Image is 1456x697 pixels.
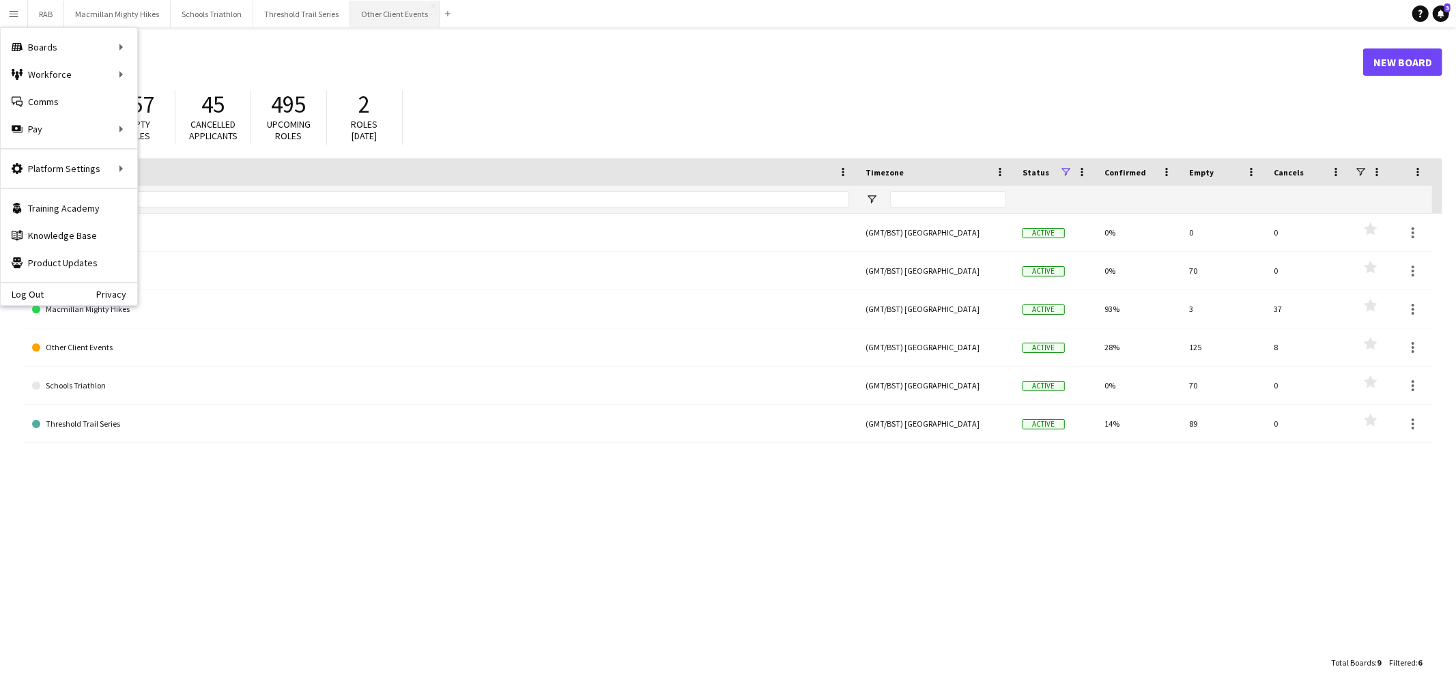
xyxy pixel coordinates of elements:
button: Other Client Events [350,1,440,27]
span: 495 [272,89,306,119]
div: Workforce [1,61,137,88]
button: Open Filter Menu [866,193,878,205]
a: Training Academy [1,195,137,222]
div: 0 [1266,405,1350,442]
div: 8 [1266,328,1350,366]
div: 37 [1266,290,1350,328]
div: 0% [1096,214,1181,251]
button: RAB [28,1,64,27]
a: Product Updates [1,249,137,276]
div: Platform Settings [1,155,137,182]
span: Confirmed [1104,167,1146,177]
div: Boards [1,33,137,61]
div: 3 [1181,290,1266,328]
button: Macmillan Mighty Hikes [64,1,171,27]
span: Timezone [866,167,904,177]
span: Status [1023,167,1049,177]
a: Macmillan Mighty Hikes [32,290,849,328]
span: 3 [1444,3,1451,12]
a: Knowledge Base [1,222,137,249]
span: Total Boards [1331,657,1375,668]
div: (GMT/BST) [GEOGRAPHIC_DATA] [857,214,1014,251]
input: Board name Filter Input [57,191,849,208]
a: 3 [1433,5,1449,22]
div: : [1331,649,1381,676]
button: Threshold Trail Series [253,1,350,27]
div: Pay [1,115,137,143]
h1: Boards [24,52,1363,72]
a: Log Out [1,289,44,300]
div: 14% [1096,405,1181,442]
a: Comms [1,88,137,115]
div: 0 [1266,367,1350,404]
span: 6 [1418,657,1422,668]
a: Schools Triathlon [32,367,849,405]
a: Other Client Events [32,328,849,367]
a: New Board [1363,48,1442,76]
span: Active [1023,343,1065,353]
span: 45 [201,89,225,119]
div: 0 [1181,214,1266,251]
div: (GMT/BST) [GEOGRAPHIC_DATA] [857,252,1014,289]
span: Roles [DATE] [352,118,378,142]
span: Empty [1189,167,1214,177]
span: Upcoming roles [267,118,311,142]
div: 93% [1096,290,1181,328]
div: 0 [1266,252,1350,289]
span: Active [1023,304,1065,315]
a: Privacy [96,289,137,300]
div: : [1389,649,1422,676]
a: Threshold Trail Series [32,405,849,443]
div: (GMT/BST) [GEOGRAPHIC_DATA] [857,405,1014,442]
div: 89 [1181,405,1266,442]
div: 28% [1096,328,1181,366]
span: Cancels [1274,167,1304,177]
span: Cancelled applicants [189,118,238,142]
span: Active [1023,381,1065,391]
div: 70 [1181,252,1266,289]
div: (GMT/BST) [GEOGRAPHIC_DATA] [857,328,1014,366]
div: 125 [1181,328,1266,366]
span: Filtered [1389,657,1416,668]
div: 70 [1181,367,1266,404]
div: 0% [1096,252,1181,289]
div: 0% [1096,367,1181,404]
div: 0 [1266,214,1350,251]
a: Endure24 [32,252,849,290]
input: Timezone Filter Input [890,191,1006,208]
span: Active [1023,266,1065,276]
button: Schools Triathlon [171,1,253,27]
div: (GMT/BST) [GEOGRAPHIC_DATA] [857,290,1014,328]
span: Active [1023,419,1065,429]
a: RAB [32,214,849,252]
div: (GMT/BST) [GEOGRAPHIC_DATA] [857,367,1014,404]
span: 2 [359,89,371,119]
span: 9 [1377,657,1381,668]
span: Active [1023,228,1065,238]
